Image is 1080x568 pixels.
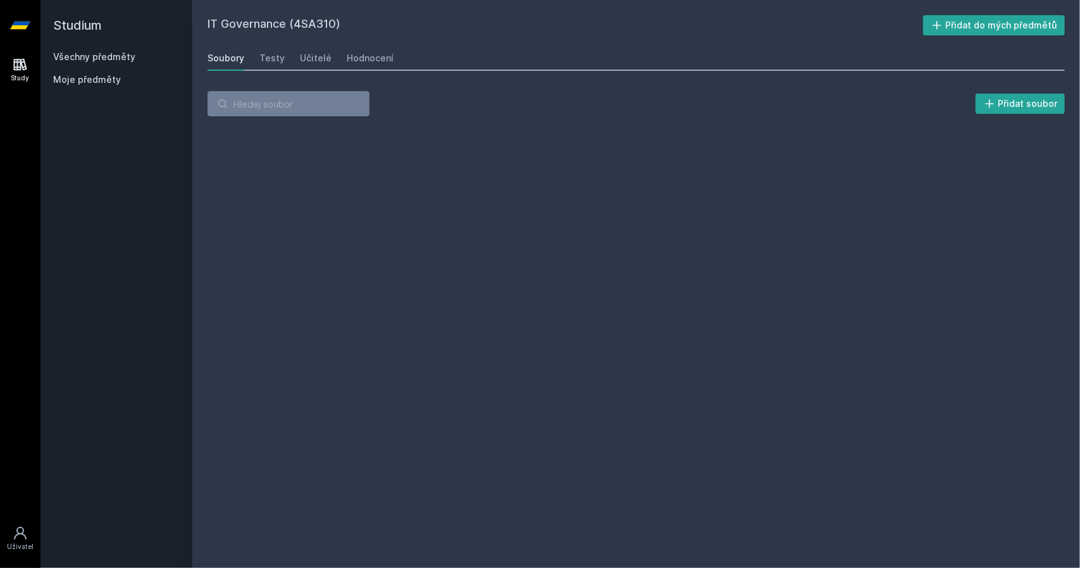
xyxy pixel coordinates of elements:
[300,52,332,65] div: Učitelé
[3,519,38,558] a: Uživatel
[347,52,394,65] div: Hodnocení
[208,15,923,35] h2: IT Governance (4SA310)
[976,94,1065,114] button: Přidat soubor
[347,46,394,71] a: Hodnocení
[300,46,332,71] a: Učitelé
[53,73,121,86] span: Moje předměty
[259,46,285,71] a: Testy
[259,52,285,65] div: Testy
[208,91,369,116] input: Hledej soubor
[208,46,244,71] a: Soubory
[3,51,38,89] a: Study
[208,52,244,65] div: Soubory
[7,542,34,552] div: Uživatel
[11,73,30,83] div: Study
[53,51,135,62] a: Všechny předměty
[923,15,1065,35] button: Přidat do mých předmětů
